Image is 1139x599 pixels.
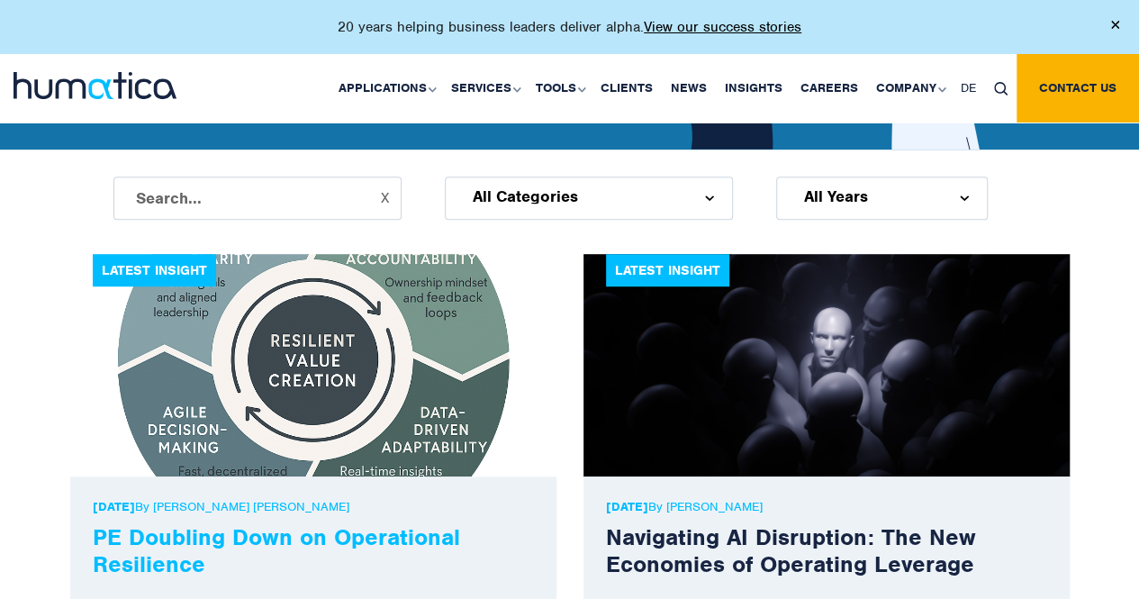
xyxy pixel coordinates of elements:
a: Company [867,54,952,123]
img: logo [14,72,176,99]
a: Clients [592,54,662,123]
a: News [662,54,716,123]
a: Insights [716,54,791,123]
img: news1 [583,254,1070,476]
div: Latest Insight [606,254,729,286]
a: Services [442,54,527,123]
a: Applications [330,54,442,123]
a: Navigating AI Disruption: The New Economies of Operating Leverage [606,522,976,578]
a: Contact us [1017,54,1139,123]
img: d_arroww [960,195,968,201]
strong: [DATE] [606,499,648,514]
img: search_icon [994,82,1008,95]
a: PE Doubling Down on Operational Resilience [93,522,460,578]
input: Search... [113,177,402,220]
a: DE [952,54,985,123]
span: All Years [804,189,868,204]
span: DE [961,80,976,95]
p: 20 years helping business leaders deliver alpha. [338,18,801,36]
a: Careers [791,54,867,123]
button: X [381,191,389,205]
img: news1 [70,254,556,476]
a: View our success stories [644,18,801,36]
strong: [DATE] [93,499,135,514]
span: All Categories [473,189,578,204]
p: By [PERSON_NAME] [606,499,1047,514]
a: Tools [527,54,592,123]
img: d_arroww [705,195,713,201]
div: Latest Insight [93,254,216,286]
p: By [PERSON_NAME] [PERSON_NAME] [93,499,534,514]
